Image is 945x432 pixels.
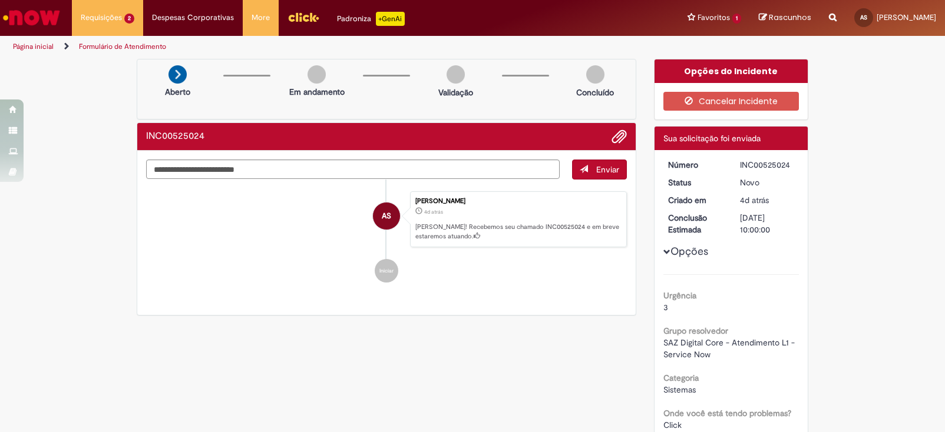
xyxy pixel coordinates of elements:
[596,164,619,175] span: Enviar
[373,202,400,230] div: Arthur Costa Sequeira
[289,86,345,98] p: Em andamento
[13,42,54,51] a: Página inicial
[663,373,699,383] b: Categoria
[308,65,326,84] img: img-circle-grey.png
[659,212,732,235] dt: Conclusão Estimada
[740,159,795,171] div: INC00525024
[655,59,808,83] div: Opções do Incidente
[663,325,728,336] b: Grupo resolvedor
[663,337,797,360] span: SAZ Digital Core - Atendimento L1 - Service Now
[732,14,741,24] span: 1
[663,420,682,430] span: Click
[860,14,867,21] span: AS
[376,12,405,26] p: +GenAi
[740,212,795,235] div: [DATE] 10:00:00
[663,384,696,395] span: Sistemas
[663,302,668,313] span: 3
[146,180,627,295] ul: Histórico de tíquete
[79,42,166,51] a: Formulário de Atendimento
[740,194,795,206] div: 26/09/2025 21:15:54
[663,92,799,111] button: Cancelar Incidente
[572,159,627,180] button: Enviar
[663,290,696,301] b: Urgência
[659,194,732,206] dt: Criado em
[740,177,795,188] div: Novo
[9,36,621,58] ul: Trilhas de página
[663,408,791,418] b: Onde você está tendo problemas?
[382,202,391,230] span: AS
[698,12,730,24] span: Favoritos
[288,8,319,26] img: click_logo_yellow_360x200.png
[252,12,270,24] span: More
[447,65,465,84] img: img-circle-grey.png
[165,86,190,98] p: Aberto
[337,12,405,26] div: Padroniza
[659,159,732,171] dt: Número
[146,131,204,142] h2: INC00525024 Histórico de tíquete
[759,12,811,24] a: Rascunhos
[663,133,761,144] span: Sua solicitação foi enviada
[740,195,769,205] span: 4d atrás
[81,12,122,24] span: Requisições
[415,222,620,241] p: [PERSON_NAME]! Recebemos seu chamado INC00525024 e em breve estaremos atuando.
[152,12,234,24] span: Despesas Corporativas
[576,87,614,98] p: Concluído
[877,12,936,22] span: [PERSON_NAME]
[415,198,620,205] div: [PERSON_NAME]
[146,159,560,180] textarea: Digite sua mensagem aqui...
[659,177,732,188] dt: Status
[146,191,627,248] li: Arthur Costa Sequeira
[124,14,134,24] span: 2
[612,129,627,144] button: Adicionar anexos
[438,87,473,98] p: Validação
[1,6,62,29] img: ServiceNow
[424,208,443,215] span: 4d atrás
[586,65,604,84] img: img-circle-grey.png
[168,65,187,84] img: arrow-next.png
[769,12,811,23] span: Rascunhos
